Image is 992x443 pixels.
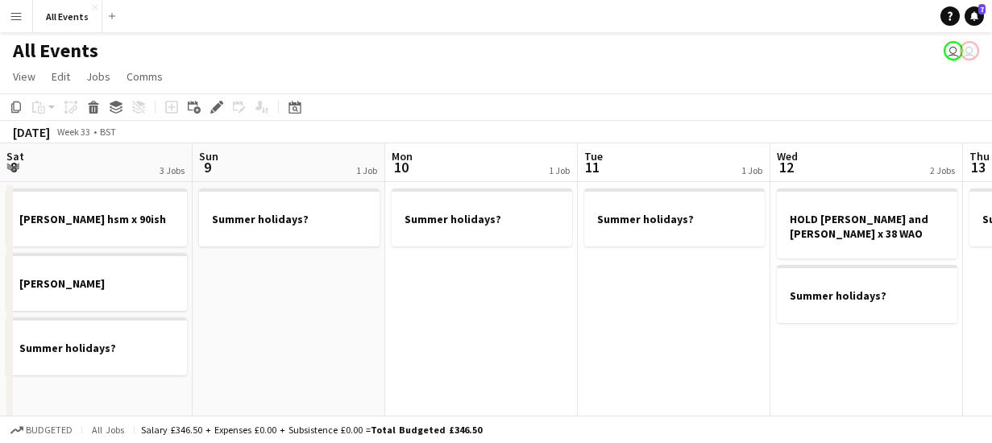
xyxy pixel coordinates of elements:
div: [DATE] [13,124,50,140]
span: Comms [127,69,163,84]
app-job-card: Summer holidays? [777,265,957,323]
app-job-card: Summer holidays? [392,188,572,246]
span: Week 33 [53,126,93,138]
span: 9 [197,158,218,176]
h1: All Events [13,39,98,63]
app-job-card: [PERSON_NAME] [6,253,187,311]
span: 13 [967,158,990,176]
span: Budgeted [26,424,73,436]
span: Sun [199,149,218,164]
h3: Summer holidays? [199,212,380,226]
span: Tue [584,149,603,164]
button: All Events [33,1,102,32]
span: 8 [4,158,24,176]
button: Budgeted [8,421,75,439]
div: BST [100,126,116,138]
app-job-card: Summer holidays? [199,188,380,246]
h3: Summer holidays? [392,212,572,226]
h3: Summer holidays? [584,212,765,226]
div: 2 Jobs [930,164,955,176]
div: 1 Job [549,164,570,176]
span: 10 [389,158,413,176]
span: Edit [52,69,70,84]
h3: [PERSON_NAME] [6,276,187,291]
h3: [PERSON_NAME] hsm x 90ish [6,212,187,226]
span: 7 [978,4,986,14]
a: 7 [965,6,984,26]
div: Salary £346.50 + Expenses £0.00 + Subsistence £0.00 = [141,424,482,436]
app-job-card: HOLD [PERSON_NAME] and [PERSON_NAME] x 38 WAO [777,188,957,259]
span: Thu [969,149,990,164]
h3: Summer holidays? [777,288,957,303]
span: Sat [6,149,24,164]
span: Wed [777,149,798,164]
h3: HOLD [PERSON_NAME] and [PERSON_NAME] x 38 WAO [777,212,957,241]
div: 1 Job [356,164,377,176]
span: Mon [392,149,413,164]
a: Jobs [80,66,117,87]
app-job-card: Summer holidays? [6,317,187,375]
app-job-card: [PERSON_NAME] hsm x 90ish [6,188,187,246]
app-user-avatar: Lucy Hinks [944,41,963,60]
div: 3 Jobs [160,164,185,176]
app-user-avatar: Sarah Chapman [960,41,979,60]
a: View [6,66,42,87]
h3: Summer holidays? [6,341,187,355]
span: Total Budgeted £346.50 [371,424,482,436]
a: Edit [45,66,77,87]
a: Comms [120,66,169,87]
span: 12 [774,158,798,176]
span: Jobs [86,69,110,84]
app-job-card: Summer holidays? [584,188,765,246]
span: View [13,69,35,84]
div: 1 Job [741,164,762,176]
span: 11 [582,158,603,176]
span: All jobs [89,424,127,436]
